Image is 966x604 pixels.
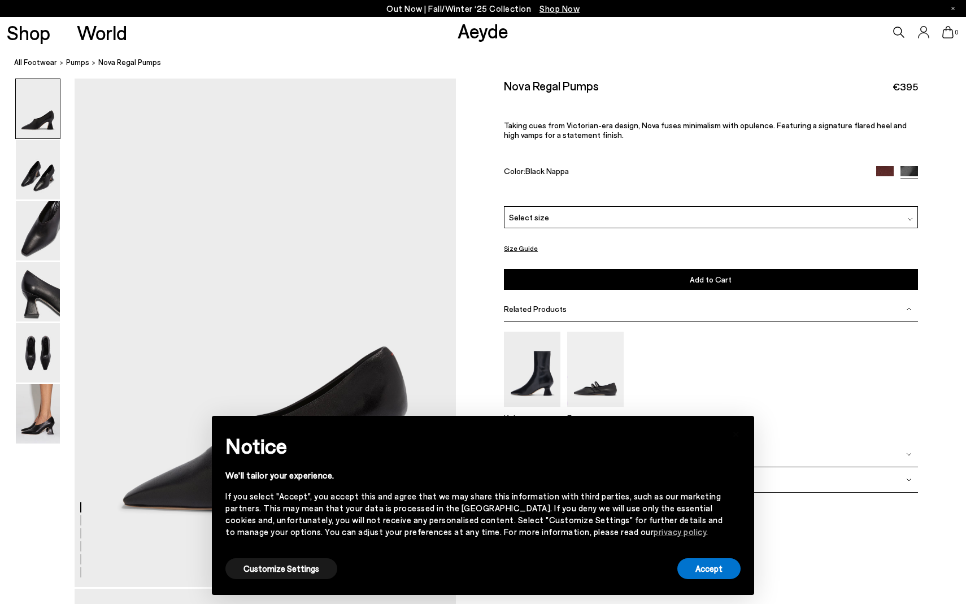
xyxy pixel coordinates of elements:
a: privacy policy [654,527,706,537]
h2: Notice [225,431,723,460]
button: Accept [677,558,741,579]
div: We'll tailor your experience. [225,470,723,481]
button: Close this notice [723,419,750,446]
button: Customize Settings [225,558,337,579]
span: × [732,424,740,441]
div: If you select "Accept", you accept this and agree that we may share this information with third p... [225,490,723,538]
